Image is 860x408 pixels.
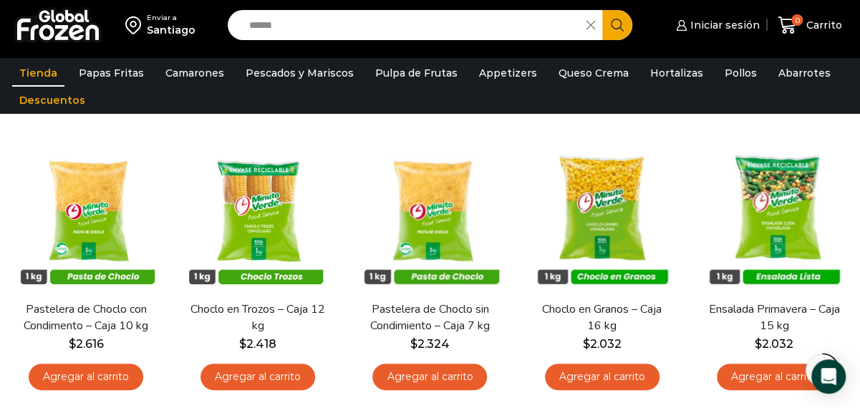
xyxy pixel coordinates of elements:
[410,337,417,351] span: $
[718,59,764,87] a: Pollos
[69,337,76,351] span: $
[583,337,622,351] bdi: 2.032
[125,13,147,37] img: address-field-icon.svg
[239,337,276,351] bdi: 2.418
[147,23,195,37] div: Santiago
[472,59,544,87] a: Appetizers
[12,87,92,114] a: Descuentos
[791,14,803,26] span: 0
[29,364,143,390] a: Agregar al carrito: “Pastelera de Choclo con Condimento - Caja 10 kg”
[545,364,660,390] a: Agregar al carrito: “Choclo en Granos - Caja 16 kg”
[239,337,246,351] span: $
[362,301,498,334] a: Pastelera de Choclo sin Condimiento – Caja 7 kg
[755,337,793,351] bdi: 2.032
[19,301,154,334] a: Pastelera de Choclo con Condimento – Caja 10 kg
[69,337,104,351] bdi: 2.616
[158,59,231,87] a: Camarones
[368,59,465,87] a: Pulpa de Frutas
[583,337,590,351] span: $
[643,59,710,87] a: Hortalizas
[12,59,64,87] a: Tienda
[72,59,151,87] a: Papas Fritas
[238,59,361,87] a: Pescados y Mariscos
[672,11,760,39] a: Iniciar sesión
[687,18,760,32] span: Iniciar sesión
[811,359,846,394] div: Open Intercom Messenger
[602,10,632,40] button: Search button
[717,364,831,390] a: Agregar al carrito: “Ensalada Primavera - Caja 15 kg”
[803,18,842,32] span: Carrito
[534,301,670,334] a: Choclo en Granos – Caja 16 kg
[551,59,636,87] a: Queso Crema
[147,13,195,23] div: Enviar a
[190,301,326,334] a: Choclo en Trozos – Caja 12 kg
[372,364,487,390] a: Agregar al carrito: “Pastelera de Choclo sin Condimiento - Caja 7 kg”
[771,59,838,87] a: Abarrotes
[200,364,315,390] a: Agregar al carrito: “Choclo en Trozos - Caja 12 kg”
[706,301,841,334] a: Ensalada Primavera – Caja 15 kg
[410,337,450,351] bdi: 2.324
[774,9,846,42] a: 0 Carrito
[755,337,762,351] span: $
